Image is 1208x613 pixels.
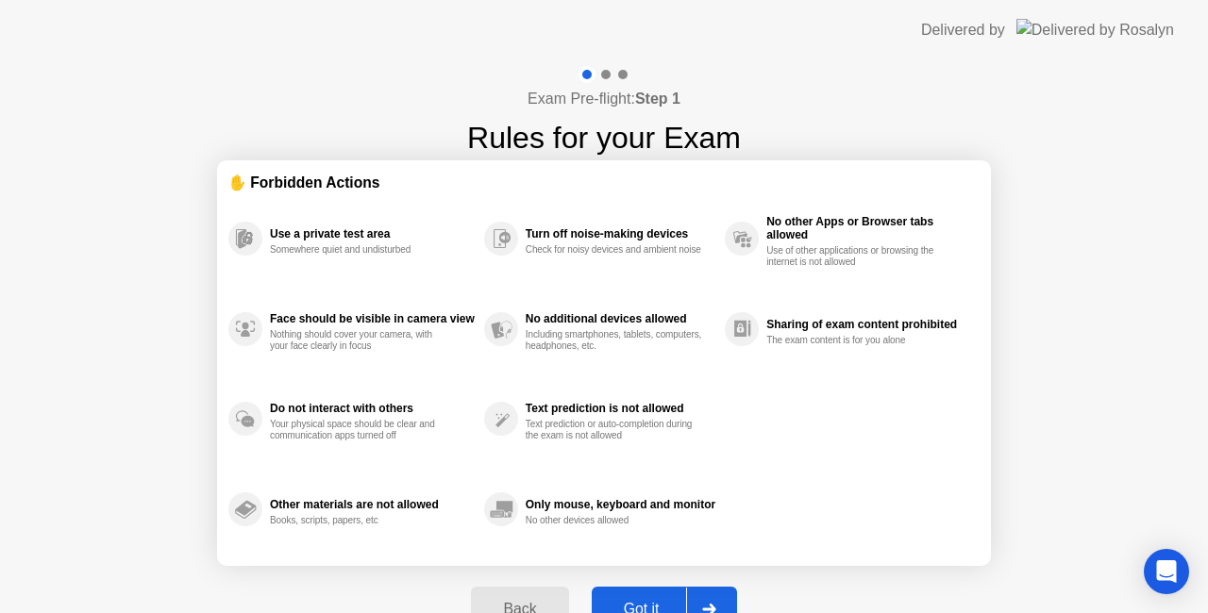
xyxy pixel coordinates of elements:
[1144,549,1189,594] div: Open Intercom Messenger
[526,419,704,441] div: Text prediction or auto-completion during the exam is not allowed
[270,312,475,325] div: Face should be visible in camera view
[270,419,448,441] div: Your physical space should be clear and communication apps turned off
[270,227,475,240] div: Use a private test area
[635,91,680,107] b: Step 1
[526,402,715,415] div: Text prediction is not allowed
[270,498,475,511] div: Other materials are not allowed
[270,244,448,256] div: Somewhere quiet and undisturbed
[528,88,680,110] h4: Exam Pre-flight:
[228,172,980,193] div: ✋ Forbidden Actions
[270,515,448,526] div: Books, scripts, papers, etc
[270,329,448,352] div: Nothing should cover your camera, with your face clearly in focus
[526,329,704,352] div: Including smartphones, tablets, computers, headphones, etc.
[766,335,945,346] div: The exam content is for you alone
[766,215,970,241] div: No other Apps or Browser tabs allowed
[467,115,741,160] h1: Rules for your Exam
[526,244,704,256] div: Check for noisy devices and ambient noise
[526,515,704,526] div: No other devices allowed
[526,498,715,511] div: Only mouse, keyboard and monitor
[526,312,715,325] div: No additional devices allowed
[766,245,945,268] div: Use of other applications or browsing the internet is not allowed
[526,227,715,240] div: Turn off noise-making devices
[766,318,970,331] div: Sharing of exam content prohibited
[921,19,1005,41] div: Delivered by
[1016,19,1174,41] img: Delivered by Rosalyn
[270,402,475,415] div: Do not interact with others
